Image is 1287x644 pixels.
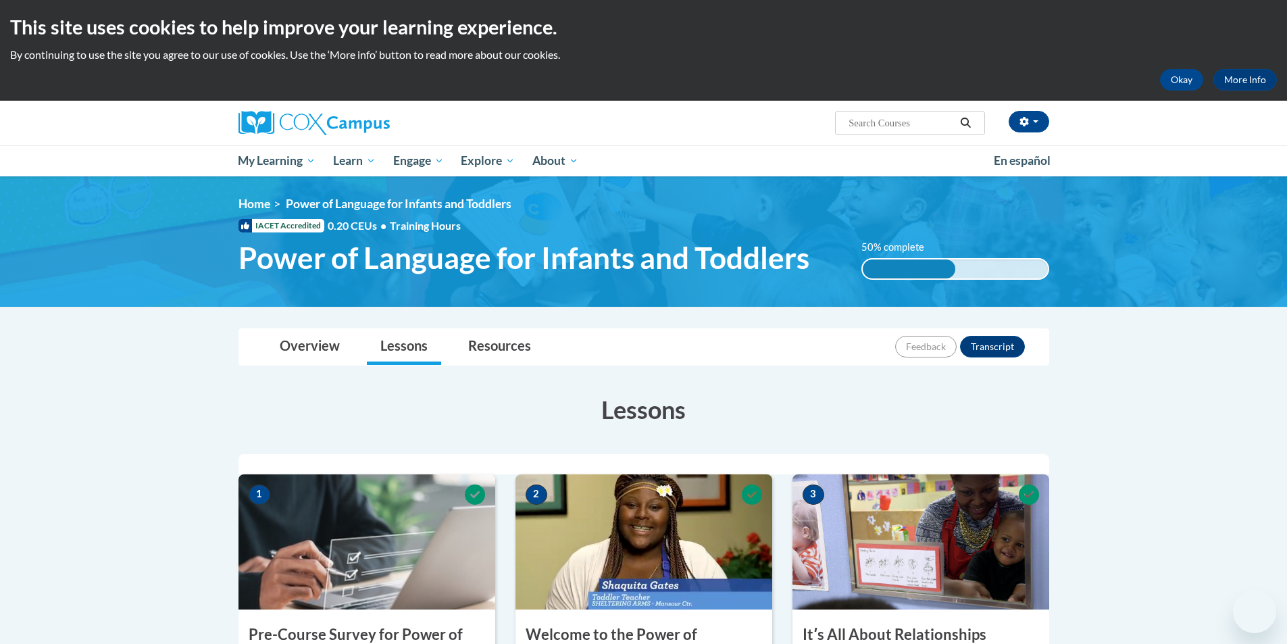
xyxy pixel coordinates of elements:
img: Cox Campus [238,111,390,135]
span: Engage [393,153,444,169]
img: Course Image [792,474,1049,610]
span: • [380,219,386,232]
a: My Learning [230,145,325,176]
a: Resources [455,329,545,365]
span: IACET Accredited [238,219,324,232]
div: 50% complete [863,259,955,278]
span: Training Hours [390,219,461,232]
button: Transcript [960,336,1025,357]
a: Lessons [367,329,441,365]
span: 3 [803,485,824,505]
h2: This site uses cookies to help improve your learning experience. [10,14,1277,41]
a: Explore [452,145,524,176]
a: Engage [384,145,453,176]
span: About [532,153,578,169]
input: Search Courses [847,115,955,131]
button: Account Settings [1009,111,1049,132]
span: Learn [333,153,376,169]
span: My Learning [238,153,316,169]
span: 0.20 CEUs [328,218,390,233]
iframe: Button to launch messaging window [1233,590,1276,633]
button: Feedback [895,336,957,357]
img: Course Image [515,474,772,610]
a: Home [238,197,270,211]
span: 2 [526,485,547,505]
div: Main menu [218,145,1069,176]
h3: Lessons [238,393,1049,426]
img: Course Image [238,474,495,610]
a: More Info [1213,69,1277,91]
button: Okay [1160,69,1203,91]
span: Power of Language for Infants and Toddlers [238,240,809,276]
p: By continuing to use the site you agree to our use of cookies. Use the ‘More info’ button to read... [10,47,1277,62]
span: Explore [461,153,515,169]
a: Learn [324,145,384,176]
label: 50% complete [861,240,939,255]
span: 1 [249,485,270,505]
a: Cox Campus [238,111,495,135]
span: En español [994,153,1051,168]
a: About [524,145,587,176]
a: En español [985,147,1059,175]
span: Power of Language for Infants and Toddlers [286,197,511,211]
a: Overview [266,329,353,365]
button: Search [955,115,976,131]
